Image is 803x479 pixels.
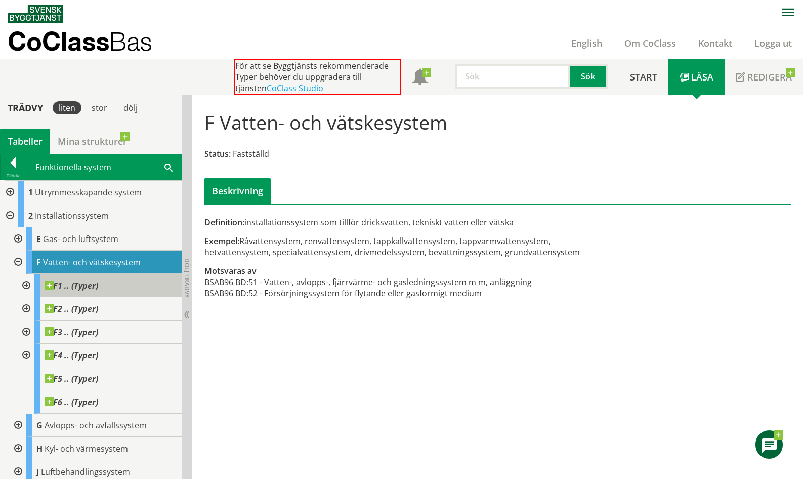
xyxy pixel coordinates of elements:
[204,148,231,159] span: Status:
[204,235,239,247] span: Exempel:
[45,281,98,291] span: F1 .. (Typer)
[204,217,590,228] div: installationssystem som tillför dricksvatten, tekniskt vatten eller vätska
[204,178,271,204] div: Beskrivning
[50,129,135,154] a: Mina strukturer
[725,59,803,95] a: Redigera
[2,102,49,113] div: Trädvy
[35,210,109,221] span: Installationssystem
[45,374,98,384] span: F5 .. (Typer)
[233,148,269,159] span: Fastställd
[45,443,128,454] span: Kyl- och värmesystem
[248,288,532,299] td: 52 - Försörjningssystem för flytande eller gasformigt medium
[8,5,63,23] img: Svensk Byggtjänst
[619,59,668,95] a: Start
[45,350,98,361] span: F4 .. (Typer)
[45,420,147,431] span: Avlopps- och avfallssystem
[204,217,244,228] span: Definition:
[267,83,323,94] a: CoClass Studio
[1,172,26,180] div: Tillbaka
[455,64,570,89] input: Sök
[204,235,590,258] div: Råvattensystem, renvattensystem, tappkallvattensystem, tappvarmvattensystem, hetvattensystem, spe...
[204,276,248,288] td: BSAB96 BD:
[36,466,39,477] span: J
[16,344,182,367] div: Gå till informationssidan för CoClass Studio
[86,101,113,114] div: stor
[743,37,803,49] a: Logga ut
[613,37,687,49] a: Om CoClass
[109,26,152,56] span: Bas
[630,71,657,83] span: Start
[43,233,118,245] span: Gas- och luftsystem
[8,437,182,460] div: Gå till informationssidan för CoClass Studio
[36,443,43,454] span: H
[183,258,191,298] span: Dölj trädvy
[668,59,725,95] a: Läsa
[28,210,33,221] span: 2
[26,154,182,180] div: Funktionella system
[687,37,743,49] a: Kontakt
[248,276,532,288] td: 51 - Vatten-, avlopps-, fjärrvärme- och gasledningssystem m m, anläggning
[412,70,428,86] span: Notifikationer
[204,265,257,276] span: Motsvaras av
[36,257,41,268] span: F
[16,274,182,297] div: Gå till informationssidan för CoClass Studio
[8,227,182,251] div: Gå till informationssidan för CoClass Studio
[16,297,182,321] div: Gå till informationssidan för CoClass Studio
[16,321,182,344] div: Gå till informationssidan för CoClass Studio
[41,466,130,477] span: Luftbehandlingssystem
[8,251,182,414] div: Gå till informationssidan för CoClass Studio
[164,162,173,172] span: Sök i tabellen
[570,64,608,89] button: Sök
[45,397,98,407] span: F6 .. (Typer)
[45,327,98,337] span: F3 .. (Typer)
[204,288,248,299] td: BSAB96 BD:
[43,257,141,268] span: Vatten- och vätskesystem
[117,101,144,114] div: dölj
[234,59,401,95] div: För att se Byggtjänsts rekommenderade Typer behöver du uppgradera till tjänsten
[8,35,152,47] p: CoClass
[691,71,713,83] span: Läsa
[16,367,182,390] div: Gå till informationssidan för CoClass Studio
[36,420,43,431] span: G
[747,71,792,83] span: Redigera
[36,233,41,245] span: E
[16,390,182,414] div: Gå till informationssidan för CoClass Studio
[45,304,98,314] span: F2 .. (Typer)
[53,101,81,114] div: liten
[35,187,142,198] span: Utrymmesskapande system
[8,414,182,437] div: Gå till informationssidan för CoClass Studio
[8,27,174,59] a: CoClassBas
[204,111,447,133] h1: F Vatten- och vätskesystem
[560,37,613,49] a: English
[28,187,33,198] span: 1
